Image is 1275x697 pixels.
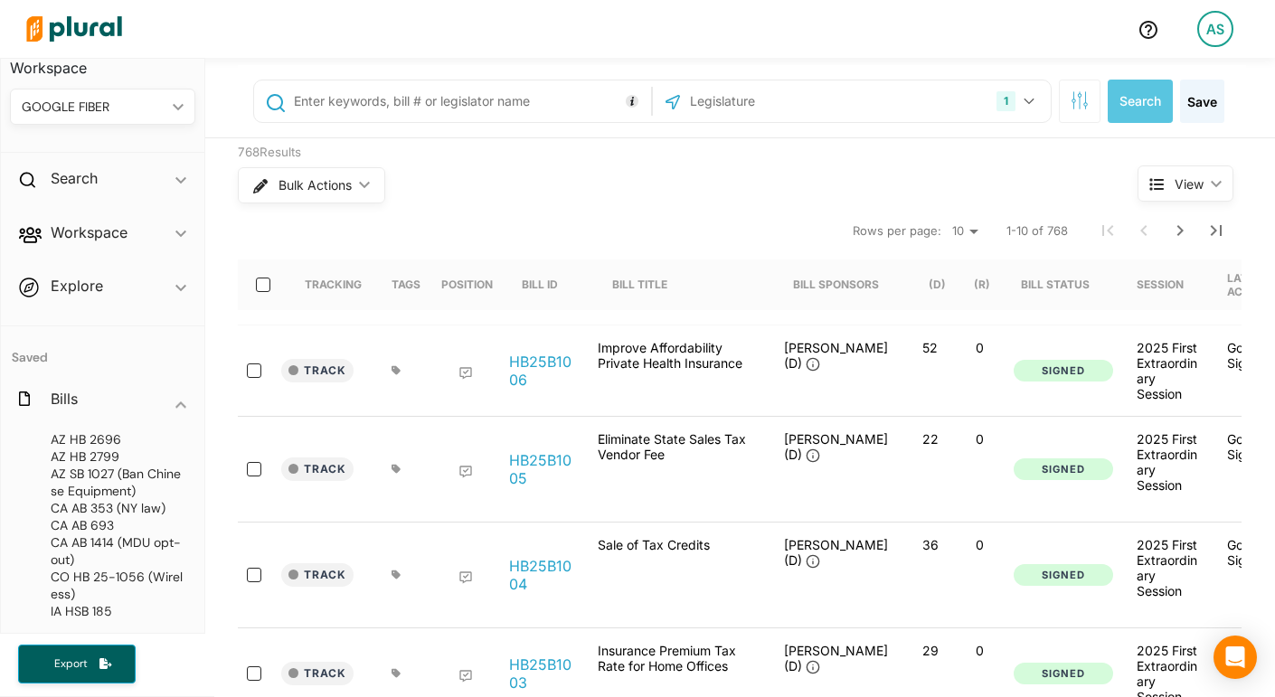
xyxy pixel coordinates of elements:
button: Track [281,662,354,685]
div: Bill Sponsors [793,278,879,291]
input: Enter keywords, bill # or legislator name [292,84,647,118]
button: Signed [1014,564,1113,587]
div: 1 [996,91,1015,111]
span: SB 1027 (Ban Chinese Equipment) [51,466,181,499]
input: select-all-rows [256,278,270,292]
a: COHB 25-1056 (Wireless) [28,569,186,603]
span: [PERSON_NAME] (D) [784,643,888,673]
div: Bill Title [612,278,667,291]
a: CAAB 693 [28,517,186,534]
button: Export [18,645,136,683]
div: Tracking [305,259,362,310]
div: Tooltip anchor [624,93,640,109]
input: select-row-state-co-2025b-hb25b1006 [247,363,261,378]
div: Add tags [392,668,401,679]
span: AB 1414 (MDU opt-out) [51,534,181,568]
div: (D) [929,259,946,310]
a: HB25B1003 [509,655,578,692]
div: (D) [929,278,946,291]
span: HB 2696 [70,431,121,447]
div: Session [1137,259,1200,310]
div: Tags [392,278,420,291]
button: First Page [1090,212,1126,249]
span: [PERSON_NAME] (D) [784,537,888,568]
button: Previous Page [1126,212,1162,249]
a: CAAB 1414 (MDU opt-out) [28,534,186,569]
div: Session [1137,278,1184,291]
span: [PERSON_NAME] (D) [784,431,888,462]
button: Last Page [1198,212,1234,249]
a: CAAB 353 (NY law) [28,500,186,517]
button: Track [281,359,354,382]
h2: Bills [51,389,78,409]
div: Add tags [392,464,401,475]
h2: Workspace [51,222,127,242]
a: HB25B1006 [509,353,578,389]
span: CA [51,517,68,533]
span: AZ [51,431,66,447]
span: [PERSON_NAME] (D) [784,340,888,371]
button: Track [281,457,354,481]
a: AZHB 2799 [28,448,186,466]
h2: Search [51,168,98,188]
h2: Explore [51,276,103,296]
div: Position [441,278,493,291]
span: HB 25-1056 (Wireless) [51,569,183,602]
div: (R) [974,259,990,310]
h4: Saved [1,326,204,371]
button: Signed [1014,663,1113,685]
div: 2025 First Extraordinary Session [1137,340,1198,401]
span: 1-10 of 768 [1006,222,1068,240]
span: CO [51,569,70,585]
button: Signed [1014,360,1113,382]
div: Bill Title [612,259,684,310]
span: CA [51,500,68,516]
input: Legislature [688,84,882,118]
div: Eliminate State Sales Tax Vendor Fee [589,431,770,507]
a: AZHB 2696 [28,431,186,448]
div: GOOGLE FIBER [22,98,165,117]
div: Bill ID [522,278,558,291]
a: AS [1183,4,1248,54]
input: select-row-state-co-2025b-hb25b1003 [247,666,261,681]
p: 52 [912,340,948,355]
span: IA [51,603,61,619]
span: Search Filters [1071,91,1089,107]
span: HB 2799 [70,448,119,465]
p: 22 [912,431,948,447]
div: Bill Sponsors [793,259,879,310]
a: HB25B1004 [509,557,578,593]
button: Track [281,563,354,587]
div: 2025 First Extraordinary Session [1137,537,1198,598]
div: Tracking [305,278,362,291]
div: 2025 First Extraordinary Session [1137,431,1198,493]
div: Bill Status [1021,278,1090,291]
span: Bulk Actions [279,179,352,192]
button: 1 [989,84,1046,118]
p: 29 [912,643,948,658]
span: HSB 185 [65,603,112,619]
button: Save [1180,80,1224,123]
a: HB25B1005 [509,451,578,487]
div: Bill ID [522,259,574,310]
button: Next Page [1162,212,1198,249]
h3: Workspace [10,42,195,81]
div: Add Position Statement [458,570,473,585]
div: Add Position Statement [458,366,473,381]
span: Export [42,656,99,672]
p: 0 [962,643,997,658]
p: 36 [912,537,948,552]
div: 768 Results [238,144,1070,162]
div: Add Position Statement [458,669,473,683]
span: AZ [51,448,66,465]
button: Search [1108,80,1173,123]
span: AZ [51,466,66,482]
button: Bulk Actions [238,167,385,203]
div: AS [1197,11,1233,47]
button: Signed [1014,458,1113,481]
div: Position [441,259,493,310]
input: select-row-state-co-2025b-hb25b1005 [247,462,261,476]
a: AZSB 1027 (Ban Chinese Equipment) [28,466,186,500]
p: 0 [962,537,997,552]
span: View [1175,174,1204,193]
